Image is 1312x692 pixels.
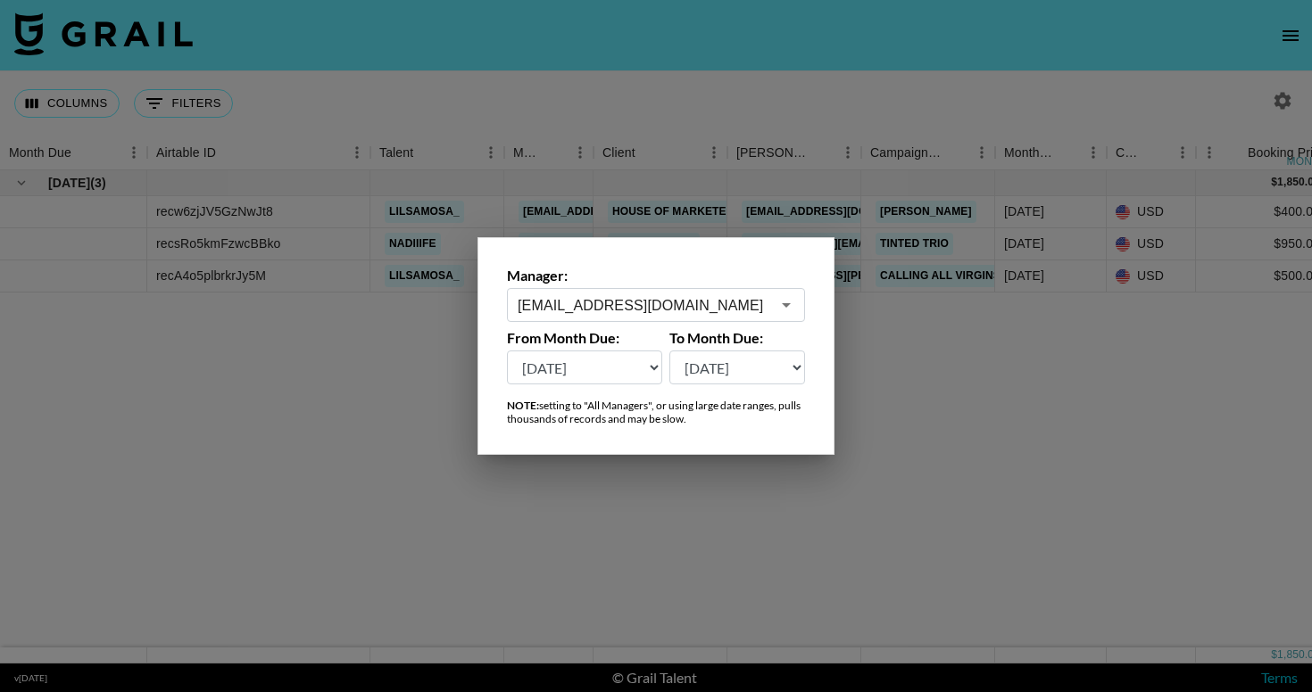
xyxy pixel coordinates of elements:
[507,329,662,347] label: From Month Due:
[507,399,805,425] div: setting to "All Managers", or using large date ranges, pulls thousands of records and may be slow.
[507,399,539,412] strong: NOTE:
[507,267,805,284] label: Manager:
[774,292,799,317] button: Open
[669,329,806,347] label: To Month Due:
